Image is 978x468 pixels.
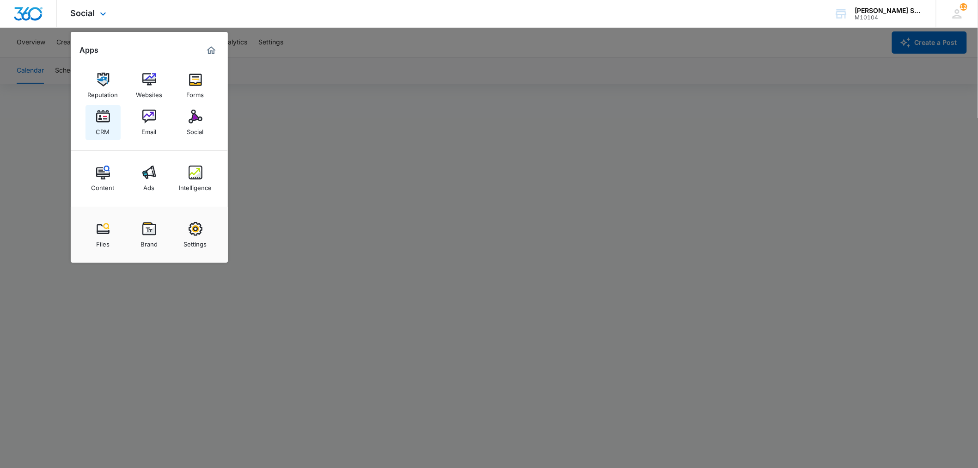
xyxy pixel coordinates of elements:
a: Content [86,161,121,196]
div: CRM [96,123,110,135]
a: Ads [132,161,167,196]
div: notifications count [960,3,967,11]
div: Email [142,123,157,135]
div: Files [96,236,110,248]
div: Forms [187,86,204,99]
div: Social [187,123,204,135]
a: Brand [132,217,167,252]
div: Brand [141,236,158,248]
a: Intelligence [178,161,213,196]
a: Social [178,105,213,140]
div: Intelligence [179,179,212,191]
a: CRM [86,105,121,140]
a: Forms [178,68,213,103]
a: Files [86,217,121,252]
a: Reputation [86,68,121,103]
div: Content [92,179,115,191]
a: Websites [132,68,167,103]
div: Reputation [88,86,118,99]
div: Settings [184,236,207,248]
span: Social [71,8,95,18]
a: Marketing 360® Dashboard [204,43,219,58]
a: Email [132,105,167,140]
span: 124 [960,3,967,11]
h2: Apps [80,46,99,55]
div: account id [855,14,923,21]
a: Settings [178,217,213,252]
div: Websites [136,86,162,99]
div: Ads [144,179,155,191]
div: account name [855,7,923,14]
